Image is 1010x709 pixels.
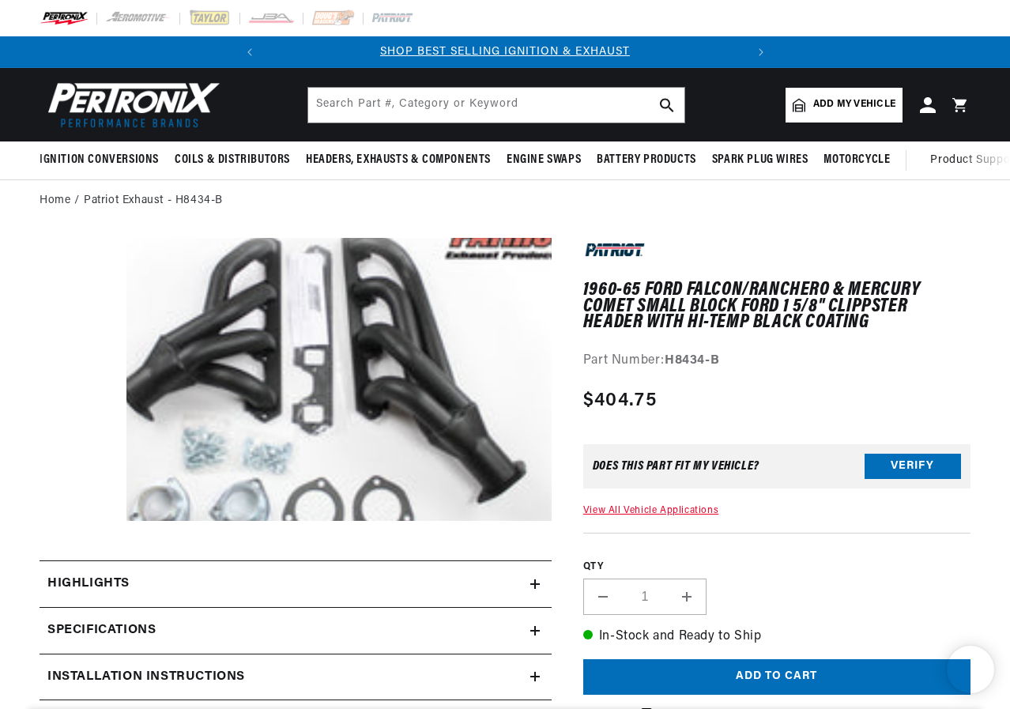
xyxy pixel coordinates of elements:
[583,560,970,574] label: QTY
[234,36,266,68] button: Translation missing: en.sections.announcements.previous_announcement
[650,88,684,123] button: search button
[499,141,589,179] summary: Engine Swaps
[167,141,298,179] summary: Coils & Distributors
[865,454,961,479] button: Verify
[308,88,684,123] input: Search Part #, Category or Keyword
[40,238,552,530] media-gallery: Gallery Viewer
[712,152,808,168] span: Spark Plug Wires
[40,152,159,168] span: Ignition Conversions
[593,460,759,473] div: Does This part fit My vehicle?
[40,192,70,209] a: Home
[266,43,745,61] div: Announcement
[40,77,221,132] img: Pertronix
[40,561,552,607] summary: Highlights
[306,152,491,168] span: Headers, Exhausts & Components
[583,506,718,515] a: View All Vehicle Applications
[583,659,970,695] button: Add to cart
[40,608,552,654] summary: Specifications
[583,351,970,371] div: Part Number:
[40,654,552,700] summary: Installation instructions
[583,387,657,415] span: $404.75
[823,152,890,168] span: Motorcycle
[47,574,130,594] h2: Highlights
[665,354,719,367] strong: H8434-B
[507,152,581,168] span: Engine Swaps
[704,141,816,179] summary: Spark Plug Wires
[47,620,156,641] h2: Specifications
[589,141,704,179] summary: Battery Products
[745,36,777,68] button: Translation missing: en.sections.announcements.next_announcement
[813,97,895,112] span: Add my vehicle
[47,667,245,688] h2: Installation instructions
[266,43,745,61] div: 1 of 2
[175,152,290,168] span: Coils & Distributors
[380,46,630,58] a: SHOP BEST SELLING IGNITION & EXHAUST
[40,141,167,179] summary: Ignition Conversions
[298,141,499,179] summary: Headers, Exhausts & Components
[583,282,970,330] h1: 1960-65 Ford Falcon/Ranchero & Mercury Comet Small Block Ford 1 5/8" Clippster Header with Hi-Tem...
[84,192,223,209] a: Patriot Exhaust - H8434-B
[786,88,903,123] a: Add my vehicle
[816,141,898,179] summary: Motorcycle
[40,192,970,209] nav: breadcrumbs
[597,152,696,168] span: Battery Products
[583,627,970,647] p: In-Stock and Ready to Ship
